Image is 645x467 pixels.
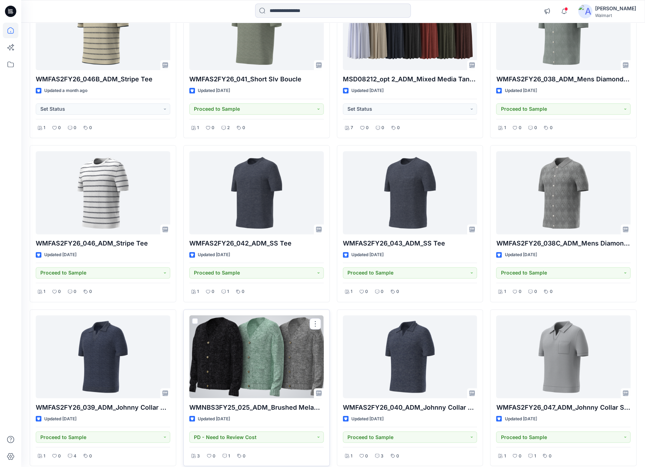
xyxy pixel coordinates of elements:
[44,124,45,132] p: 1
[227,288,229,295] p: 1
[36,238,170,248] p: WMFAS2FY26_046_ADM_Stripe Tee
[381,452,384,460] p: 3
[548,452,551,460] p: 0
[534,124,537,132] p: 0
[504,288,506,295] p: 1
[365,452,368,460] p: 0
[343,151,477,234] a: WMFAS2FY26_043_ADM_SS Tee
[534,452,536,460] p: 1
[228,452,230,460] p: 1
[504,124,506,132] p: 1
[44,87,87,94] p: Updated a month ago
[351,288,352,295] p: 1
[227,124,230,132] p: 2
[242,124,245,132] p: 0
[198,87,230,94] p: Updated [DATE]
[496,74,630,84] p: WMFAS2FY26_038_ADM_Mens Diamond Stitch Button down 2
[198,251,230,259] p: Updated [DATE]
[351,251,384,259] p: Updated [DATE]
[89,452,92,460] p: 0
[197,124,199,132] p: 1
[198,415,230,422] p: Updated [DATE]
[504,452,506,460] p: 1
[197,288,199,295] p: 1
[197,452,200,460] p: 3
[36,151,170,234] a: WMFAS2FY26_046_ADM_Stripe Tee
[549,124,552,132] p: 0
[74,124,76,132] p: 0
[213,452,215,460] p: 0
[351,415,384,422] p: Updated [DATE]
[518,452,521,460] p: 0
[58,452,61,460] p: 0
[505,87,537,94] p: Updated [DATE]
[496,151,630,234] a: WMFAS2FY26_038C_ADM_Mens Diamond Stitch Button Down copy
[505,251,537,259] p: Updated [DATE]
[496,315,630,398] a: WMFAS2FY26_047_ADM_Johnny Collar Short Sleeeve
[396,452,399,460] p: 0
[242,288,244,295] p: 0
[189,315,324,398] a: WMNBS3FY25_025_ADM_Brushed Melange V neck Cardi
[36,74,170,84] p: WMFAS2FY26_046B_ADM_Stripe Tee
[397,124,400,132] p: 0
[44,415,76,422] p: Updated [DATE]
[351,124,353,132] p: 7
[396,288,399,295] p: 0
[74,288,76,295] p: 0
[189,74,324,84] p: WMFAS2FY26_041_Short Slv Boucle
[212,124,214,132] p: 0
[351,87,384,94] p: Updated [DATE]
[343,402,477,412] p: WMFAS2FY26_040_ADM_Johnny Collar Short Sleeeve copy 2
[189,402,324,412] p: WMNBS3FY25_025_ADM_Brushed Melange V neck Cardi
[496,238,630,248] p: WMFAS2FY26_038C_ADM_Mens Diamond Stitch Button Down copy
[365,288,368,295] p: 0
[243,452,246,460] p: 0
[343,74,477,84] p: MSD08212_opt 2_ADM_Mixed Media Tank Dress
[44,288,45,295] p: 1
[534,288,537,295] p: 0
[189,151,324,234] a: WMFAS2FY26_042_ADM_SS Tee
[496,402,630,412] p: WMFAS2FY26_047_ADM_Johnny Collar Short Sleeeve
[44,452,45,460] p: 1
[549,288,552,295] p: 0
[74,452,76,460] p: 4
[518,288,521,295] p: 0
[381,288,384,295] p: 0
[595,4,636,13] div: [PERSON_NAME]
[58,288,61,295] p: 0
[343,315,477,398] a: WMFAS2FY26_040_ADM_Johnny Collar Short Sleeeve copy 2
[189,238,324,248] p: WMFAS2FY26_042_ADM_SS Tee
[381,124,384,132] p: 0
[505,415,537,422] p: Updated [DATE]
[36,402,170,412] p: WMFAS2FY26_039_ADM_Johnny Collar Short Sleeeve
[343,238,477,248] p: WMFAS2FY26_043_ADM_SS Tee
[44,251,76,259] p: Updated [DATE]
[58,124,61,132] p: 0
[36,315,170,398] a: WMFAS2FY26_039_ADM_Johnny Collar Short Sleeeve
[578,4,592,18] img: avatar
[89,124,92,132] p: 0
[518,124,521,132] p: 0
[595,13,636,18] div: Walmart
[351,452,352,460] p: 1
[212,288,214,295] p: 0
[366,124,369,132] p: 0
[89,288,92,295] p: 0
